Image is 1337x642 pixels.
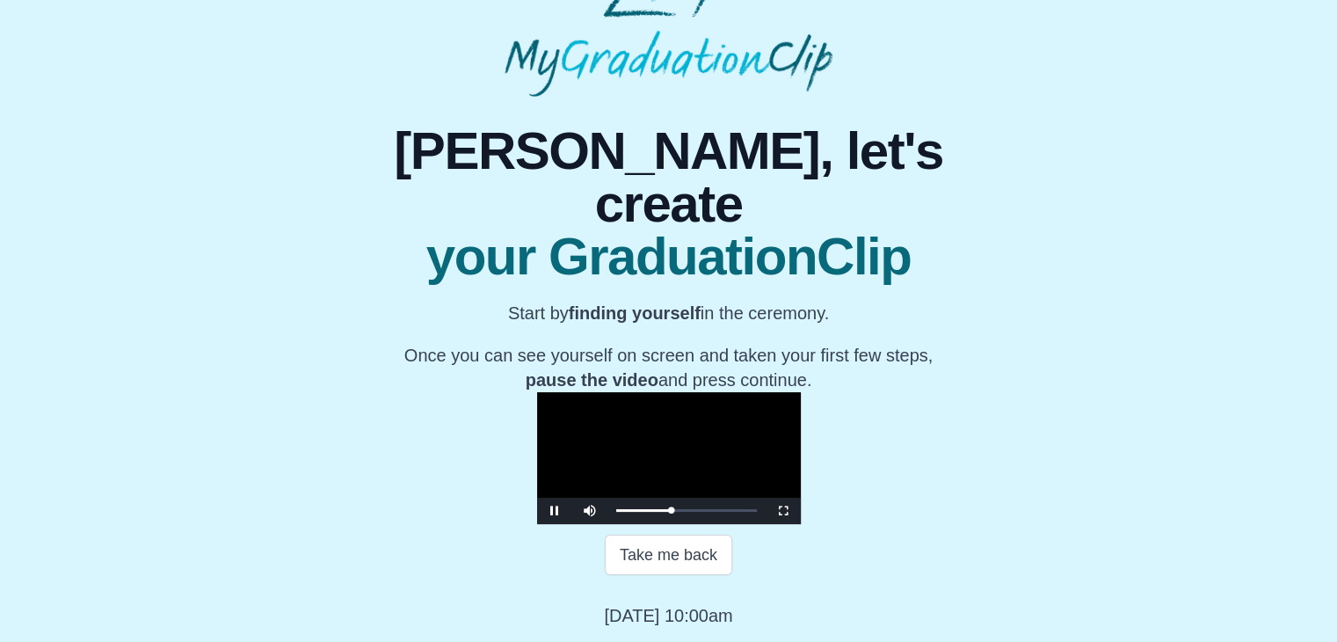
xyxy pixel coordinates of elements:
[334,343,1003,392] p: Once you can see yourself on screen and taken your first few steps, and press continue.
[526,370,658,390] b: pause the video
[766,498,801,524] button: Fullscreen
[537,392,801,524] div: Video Player
[334,230,1003,283] span: your GraduationClip
[537,498,572,524] button: Pause
[334,301,1003,325] p: Start by in the ceremony.
[605,535,732,575] button: Take me back
[334,125,1003,230] span: [PERSON_NAME], let's create
[572,498,607,524] button: Mute
[604,603,732,628] p: [DATE] 10:00am
[569,303,701,323] b: finding yourself
[616,509,757,512] div: Progress Bar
